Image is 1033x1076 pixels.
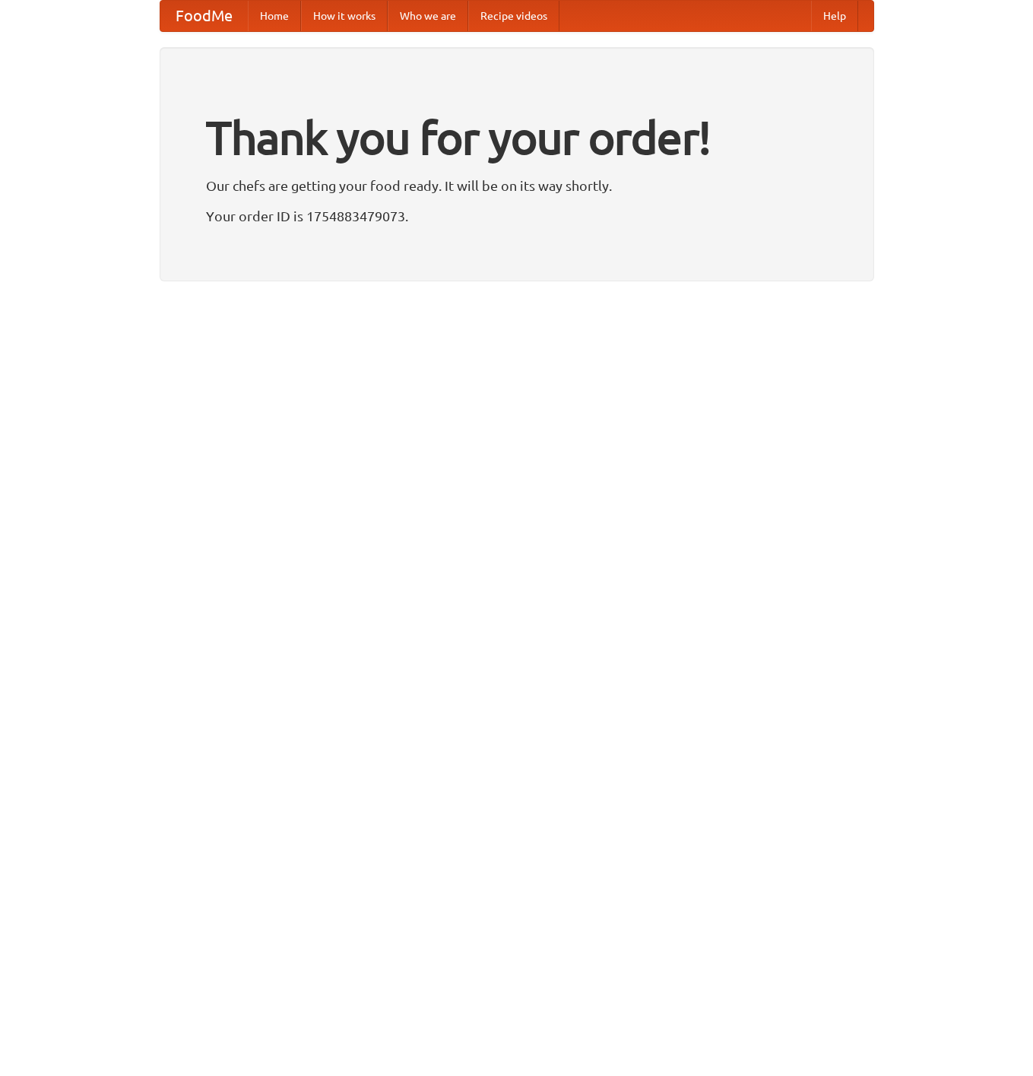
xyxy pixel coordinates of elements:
p: Your order ID is 1754883479073. [206,205,828,227]
a: Help [811,1,858,31]
a: FoodMe [160,1,248,31]
a: Who we are [388,1,468,31]
h1: Thank you for your order! [206,101,828,174]
a: Recipe videos [468,1,559,31]
a: How it works [301,1,388,31]
a: Home [248,1,301,31]
p: Our chefs are getting your food ready. It will be on its way shortly. [206,174,828,197]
